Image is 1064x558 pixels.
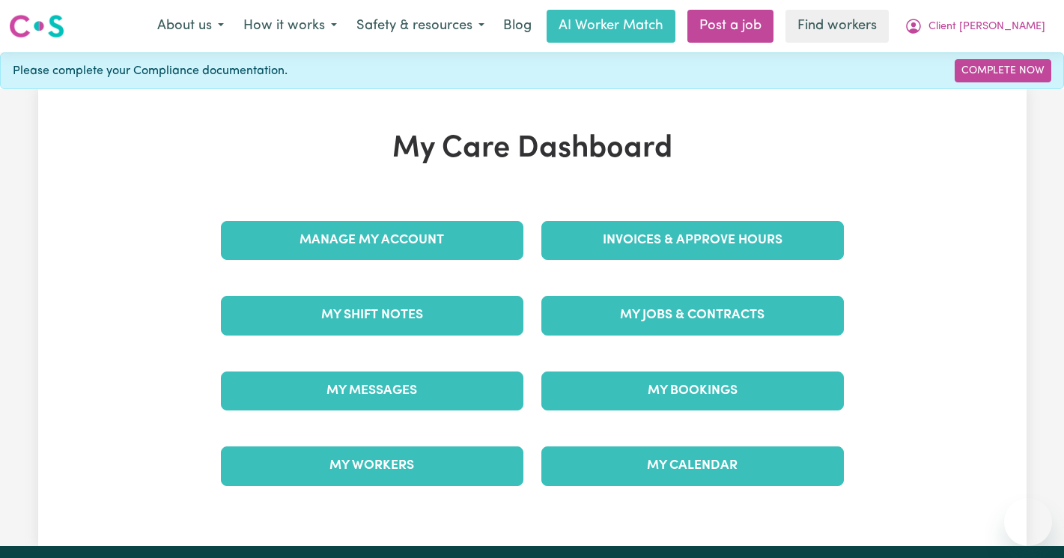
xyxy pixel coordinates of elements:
img: Careseekers logo [9,13,64,40]
button: How it works [234,10,347,42]
a: Post a job [687,10,773,43]
h1: My Care Dashboard [212,131,853,167]
a: Careseekers logo [9,9,64,43]
a: My Workers [221,446,523,485]
a: My Shift Notes [221,296,523,335]
a: AI Worker Match [547,10,675,43]
iframe: Button to launch messaging window [1004,498,1052,546]
a: My Messages [221,372,523,410]
button: About us [148,10,234,42]
span: Please complete your Compliance documentation. [13,62,288,80]
a: Complete Now [955,59,1051,82]
button: My Account [895,10,1055,42]
a: Blog [494,10,541,43]
a: My Jobs & Contracts [541,296,844,335]
button: Safety & resources [347,10,494,42]
a: My Calendar [541,446,844,485]
a: Find workers [785,10,889,43]
a: Manage My Account [221,221,523,260]
span: Client [PERSON_NAME] [928,19,1045,35]
a: Invoices & Approve Hours [541,221,844,260]
a: My Bookings [541,372,844,410]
